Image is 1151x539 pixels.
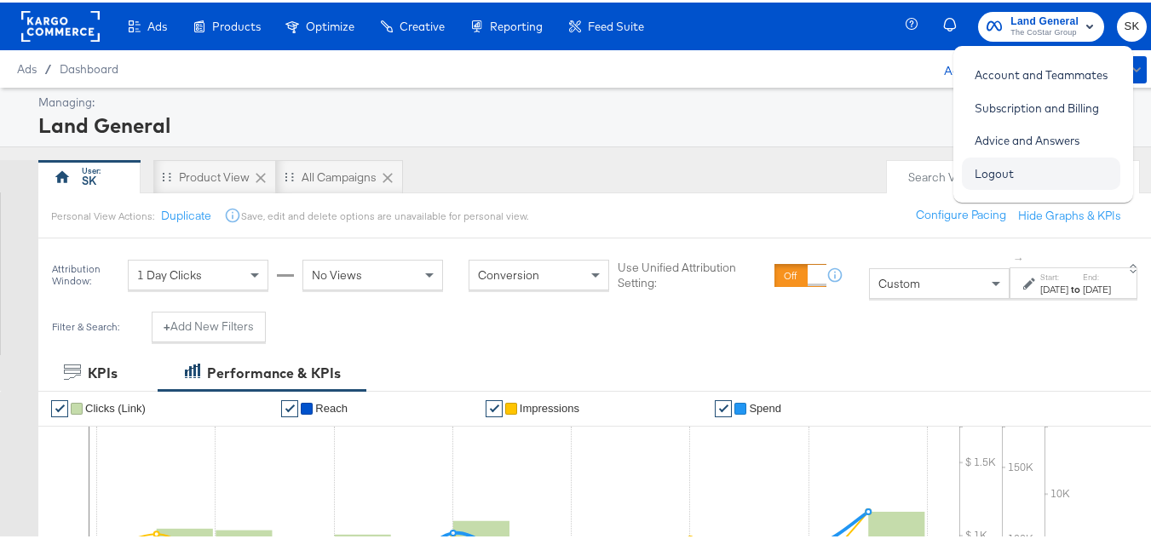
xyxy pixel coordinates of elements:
[962,57,1120,88] a: Account and Teammates
[926,54,1051,79] div: Active A/C Budget
[51,207,154,221] div: Personal View Actions:
[306,17,354,31] span: Optimize
[161,205,211,221] button: Duplicate
[749,399,781,412] span: Spend
[51,261,119,284] div: Attribution Window:
[1011,254,1027,260] span: ↑
[147,17,167,31] span: Ads
[17,60,37,73] span: Ads
[1083,269,1111,280] label: End:
[1124,14,1140,34] span: SK
[162,169,171,179] div: Drag to reorder tab
[212,17,261,31] span: Products
[51,398,68,415] a: ✔
[1040,280,1068,294] div: [DATE]
[60,60,118,73] a: Dashboard
[38,108,1142,137] div: Land General
[1010,24,1079,37] span: The CoStar Group
[962,90,1112,121] a: Subscription and Billing
[312,265,362,280] span: No Views
[400,17,445,31] span: Creative
[37,60,60,73] span: /
[1083,280,1111,294] div: [DATE]
[207,361,341,381] div: Performance & KPIs
[618,257,768,289] label: Use Unified Attribution Setting:
[179,167,250,183] div: Product View
[715,398,732,415] a: ✔
[137,265,202,280] span: 1 Day Clicks
[38,92,1142,108] div: Managing:
[588,17,644,31] span: Feed Suite
[904,198,1018,228] button: Configure Pacing
[315,399,348,412] span: Reach
[878,273,920,289] span: Custom
[241,207,528,221] div: Save, edit and delete options are unavailable for personal view.
[1018,205,1121,221] button: Hide Graphs & KPIs
[962,123,1092,153] a: Advice and Answers
[152,309,266,340] button: +Add New Filters
[82,170,96,186] div: SK
[281,398,298,415] a: ✔
[285,169,294,179] div: Drag to reorder tab
[490,17,543,31] span: Reporting
[486,398,503,415] a: ✔
[978,9,1104,39] button: Land GeneralThe CoStar Group
[302,167,377,183] div: All Campaigns
[1010,10,1079,28] span: Land General
[1117,9,1147,39] button: SK
[88,361,118,381] div: KPIs
[51,318,120,330] div: Filter & Search:
[962,156,1027,186] a: Logout
[85,399,146,412] span: Clicks (Link)
[908,167,1001,183] div: Search Views
[520,399,579,412] span: Impressions
[1040,269,1068,280] label: Start:
[1068,280,1083,293] strong: to
[164,316,170,332] strong: +
[478,265,539,280] span: Conversion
